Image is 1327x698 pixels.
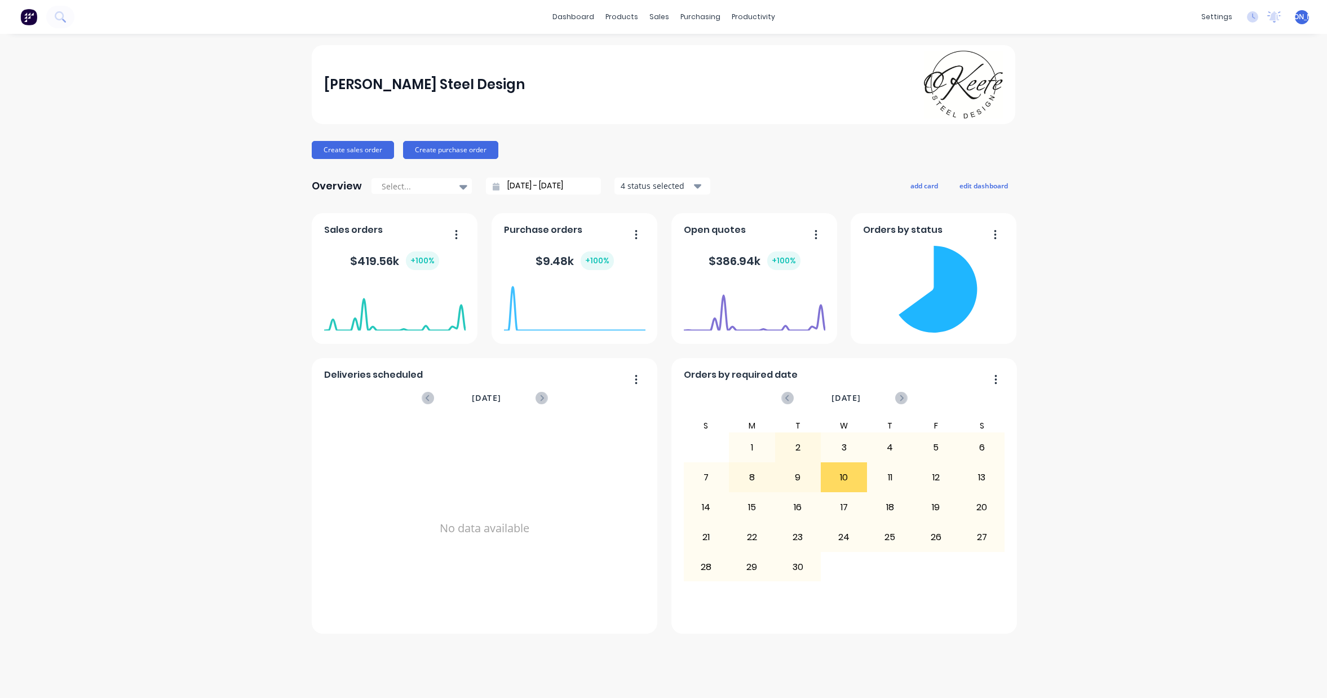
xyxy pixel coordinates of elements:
div: 22 [729,523,775,551]
div: 20 [959,493,1005,522]
div: [PERSON_NAME] Steel Design [324,73,525,96]
span: Open quotes [684,223,746,237]
div: productivity [726,8,781,25]
div: products [600,8,644,25]
div: No data available [324,419,645,638]
div: S [683,419,729,432]
div: 14 [684,493,729,522]
div: 13 [959,463,1005,492]
span: Deliveries scheduled [324,368,423,382]
div: 1 [729,434,775,462]
div: 19 [913,493,958,522]
button: Create purchase order [403,141,498,159]
div: 11 [868,463,913,492]
div: sales [644,8,675,25]
div: 29 [729,553,775,581]
button: 4 status selected [614,178,710,195]
div: T [867,419,913,432]
div: 24 [821,523,866,551]
div: 26 [913,523,958,551]
div: 15 [729,493,775,522]
div: 7 [684,463,729,492]
div: M [729,419,775,432]
div: 12 [913,463,958,492]
div: W [821,419,867,432]
div: 18 [868,493,913,522]
div: $ 386.94k [709,251,800,270]
span: [DATE] [472,392,501,404]
div: 3 [821,434,866,462]
button: edit dashboard [952,178,1015,193]
div: 10 [821,463,866,492]
img: O'Keefe Steel Design [924,51,1003,118]
a: dashboard [547,8,600,25]
div: + 100 % [767,251,800,270]
div: $ 419.56k [350,251,439,270]
div: + 100 % [581,251,614,270]
div: + 100 % [406,251,439,270]
div: 6 [959,434,1005,462]
span: Sales orders [324,223,383,237]
div: F [913,419,959,432]
div: 28 [684,553,729,581]
span: Orders by status [863,223,943,237]
div: 23 [776,523,821,551]
div: 5 [913,434,958,462]
div: 27 [959,523,1005,551]
div: 25 [868,523,913,551]
div: 2 [776,434,821,462]
div: Overview [312,175,362,197]
img: Factory [20,8,37,25]
div: 30 [776,553,821,581]
div: $ 9.48k [536,251,614,270]
div: purchasing [675,8,726,25]
div: 16 [776,493,821,522]
button: add card [903,178,945,193]
div: 4 [868,434,913,462]
div: 9 [776,463,821,492]
div: 8 [729,463,775,492]
div: 21 [684,523,729,551]
span: Purchase orders [504,223,582,237]
div: 17 [821,493,866,522]
span: [DATE] [831,392,861,404]
div: settings [1196,8,1238,25]
div: S [959,419,1005,432]
button: Create sales order [312,141,394,159]
div: 4 status selected [621,180,692,192]
div: T [775,419,821,432]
